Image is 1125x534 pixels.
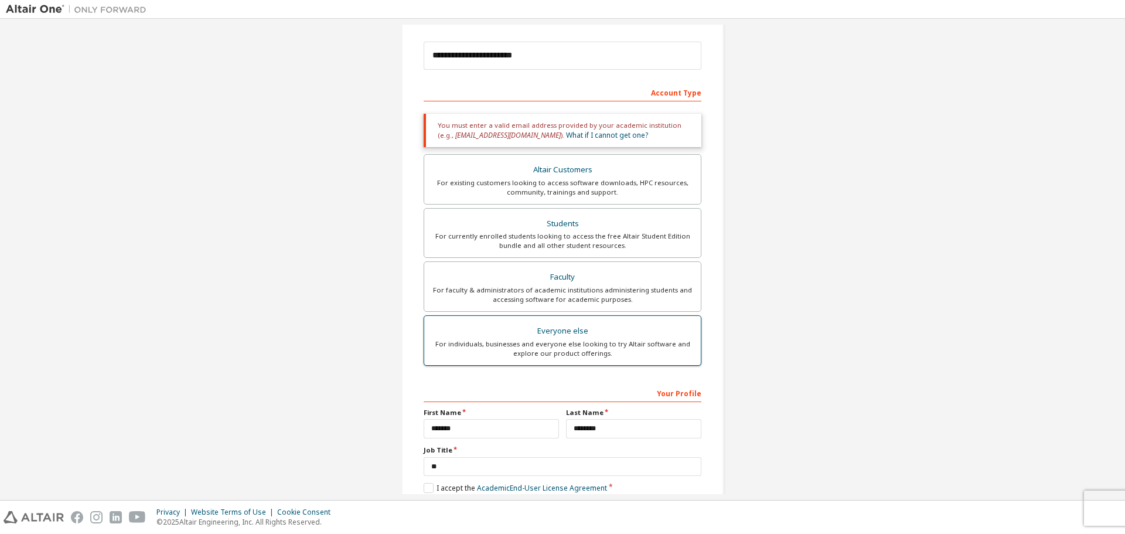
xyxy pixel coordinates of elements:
[431,178,694,197] div: For existing customers looking to access software downloads, HPC resources, community, trainings ...
[424,445,701,455] label: Job Title
[431,216,694,232] div: Students
[6,4,152,15] img: Altair One
[129,511,146,523] img: youtube.svg
[566,408,701,417] label: Last Name
[424,483,607,493] label: I accept the
[477,483,607,493] a: Academic End-User License Agreement
[455,130,561,140] span: [EMAIL_ADDRESS][DOMAIN_NAME]
[424,408,559,417] label: First Name
[431,339,694,358] div: For individuals, businesses and everyone else looking to try Altair software and explore our prod...
[156,508,191,517] div: Privacy
[424,83,701,101] div: Account Type
[566,130,648,140] a: What if I cannot get one?
[431,162,694,178] div: Altair Customers
[90,511,103,523] img: instagram.svg
[71,511,83,523] img: facebook.svg
[277,508,337,517] div: Cookie Consent
[424,383,701,402] div: Your Profile
[431,232,694,250] div: For currently enrolled students looking to access the free Altair Student Edition bundle and all ...
[431,285,694,304] div: For faculty & administrators of academic institutions administering students and accessing softwa...
[110,511,122,523] img: linkedin.svg
[431,269,694,285] div: Faculty
[191,508,277,517] div: Website Terms of Use
[424,114,701,147] div: You must enter a valid email address provided by your academic institution (e.g., ).
[156,517,337,527] p: © 2025 Altair Engineering, Inc. All Rights Reserved.
[431,323,694,339] div: Everyone else
[4,511,64,523] img: altair_logo.svg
